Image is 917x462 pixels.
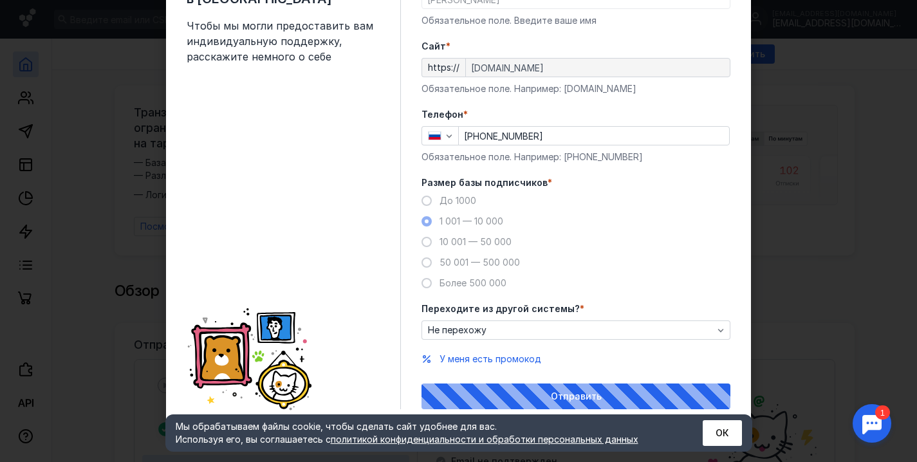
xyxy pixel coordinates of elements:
[29,8,44,22] div: 1
[421,176,548,189] span: Размер базы подписчиков
[187,18,380,64] span: Чтобы мы могли предоставить вам индивидуальную поддержку, расскажите немного о себе
[703,420,742,446] button: ОК
[421,151,730,163] div: Обязательное поле. Например: [PHONE_NUMBER]
[421,14,730,27] div: Обязательное поле. Введите ваше имя
[421,302,580,315] span: Переходите из другой системы?
[440,353,541,365] button: У меня есть промокод
[421,82,730,95] div: Обязательное поле. Например: [DOMAIN_NAME]
[428,325,486,336] span: Не перехожу
[440,353,541,364] span: У меня есть промокод
[331,434,638,445] a: политикой конфиденциальности и обработки персональных данных
[421,320,730,340] button: Не перехожу
[421,40,446,53] span: Cайт
[421,108,463,121] span: Телефон
[176,420,671,446] div: Мы обрабатываем файлы cookie, чтобы сделать сайт удобнее для вас. Используя его, вы соглашаетесь c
